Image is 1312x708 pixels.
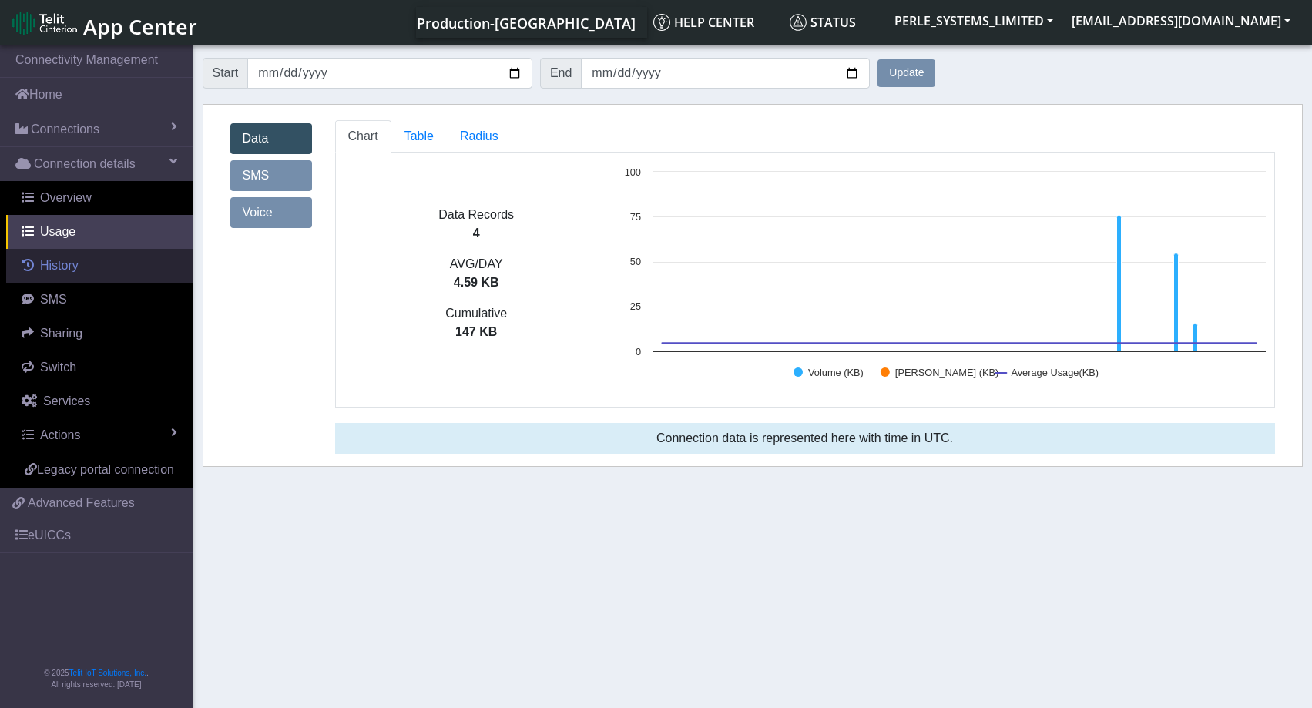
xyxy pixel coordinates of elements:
[336,273,617,292] p: 4.59 KB
[647,7,784,38] a: Help center
[40,259,79,272] span: History
[630,256,641,267] text: 50
[83,12,197,41] span: App Center
[625,166,641,178] text: 100
[43,394,90,408] span: Services
[336,323,617,341] p: 147 KB
[203,58,249,89] span: Start
[6,317,193,351] a: Sharing
[540,58,582,89] span: End
[636,346,641,357] text: 0
[1062,7,1300,35] button: [EMAIL_ADDRESS][DOMAIN_NAME]
[416,7,635,38] a: Your current platform instance
[6,351,193,384] a: Switch
[885,7,1062,35] button: PERLE_SYSTEMS_LIMITED
[230,123,312,154] a: Data
[12,11,77,35] img: logo-telit-cinterion-gw-new.png
[790,14,856,31] span: Status
[6,384,193,418] a: Services
[460,129,498,143] span: Radius
[336,224,617,243] p: 4
[40,327,82,340] span: Sharing
[895,367,998,378] text: [PERSON_NAME] (KB)
[37,463,174,476] span: Legacy portal connection
[12,6,195,39] a: App Center
[40,293,67,306] span: SMS
[1011,367,1099,378] text: Average Usage(KB)
[630,211,641,223] text: 75
[34,155,136,173] span: Connection details
[336,304,617,323] p: Cumulative
[808,367,864,378] text: Volume (KB)
[40,191,92,204] span: Overview
[6,181,193,215] a: Overview
[336,255,617,273] p: AVG/DAY
[6,215,193,249] a: Usage
[40,428,80,441] span: Actions
[28,494,135,512] span: Advanced Features
[784,7,885,38] a: Status
[404,129,434,143] span: Table
[69,669,146,677] a: Telit IoT Solutions, Inc.
[336,206,617,224] p: Data Records
[653,14,754,31] span: Help center
[335,120,1275,153] ul: Tabs
[40,361,76,374] span: Switch
[790,14,807,31] img: status.svg
[348,129,378,143] span: Chart
[417,14,636,32] span: Production-[GEOGRAPHIC_DATA]
[40,225,75,238] span: Usage
[230,197,312,228] a: Voice
[877,59,935,87] button: Update
[6,418,193,452] a: Actions
[653,14,670,31] img: knowledge.svg
[230,160,312,191] a: SMS
[6,283,193,317] a: SMS
[6,249,193,283] a: History
[335,423,1275,454] div: Connection data is represented here with time in UTC.
[31,120,99,139] span: Connections
[630,300,641,312] text: 25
